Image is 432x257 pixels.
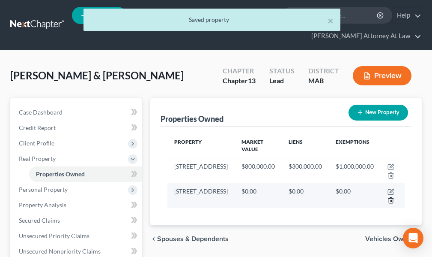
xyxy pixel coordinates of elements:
a: Help [393,8,421,23]
a: Secured Claims [12,213,142,228]
span: Unsecured Priority Claims [19,232,89,239]
div: Saved property [90,15,334,24]
span: Vehicles Owned [365,236,415,242]
span: 13 [248,76,256,85]
a: Client Portal [165,8,221,23]
div: MAB [308,76,339,86]
td: $0.00 [329,183,381,208]
a: Case Dashboard [12,105,142,120]
td: $0.00 [282,183,329,208]
span: Case Dashboard [19,109,63,116]
td: $300,000.00 [282,158,329,183]
button: Vehicles Owned chevron_right [365,236,422,242]
div: Status [269,66,295,76]
button: New Property [349,105,408,121]
td: $800,000.00 [235,158,282,183]
button: Preview [353,66,411,85]
th: Liens [282,133,329,158]
span: Secured Claims [19,217,60,224]
a: Property Analysis [12,197,142,213]
a: Credit Report [12,120,142,136]
span: [PERSON_NAME] & [PERSON_NAME] [10,69,184,82]
div: Open Intercom Messenger [403,228,423,248]
span: Property Analysis [19,201,66,209]
td: $1,000,000.00 [329,158,381,183]
a: [PERSON_NAME] Attorney At Law [307,28,421,44]
span: Properties Owned [36,170,85,178]
a: Properties Owned [29,166,142,182]
i: chevron_left [150,236,157,242]
span: Real Property [19,155,56,162]
span: Personal Property [19,186,68,193]
span: Client Profile [19,139,54,147]
th: Market Value [235,133,282,158]
div: Chapter [223,76,256,86]
th: Exemptions [329,133,381,158]
button: chevron_left Spouses & Dependents [150,236,229,242]
td: [STREET_ADDRESS] [167,158,235,183]
a: Home [129,8,165,23]
a: Unsecured Priority Claims [12,228,142,244]
td: $0.00 [235,183,282,208]
div: Lead [269,76,295,86]
th: Property [167,133,235,158]
span: Credit Report [19,124,56,131]
input: Search by name... [300,7,378,23]
div: Chapter [223,66,256,76]
span: Unsecured Nonpriority Claims [19,248,101,255]
div: Properties Owned [161,114,223,124]
button: × [328,15,334,26]
span: Spouses & Dependents [157,236,229,242]
div: District [308,66,339,76]
td: [STREET_ADDRESS] [167,183,235,208]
